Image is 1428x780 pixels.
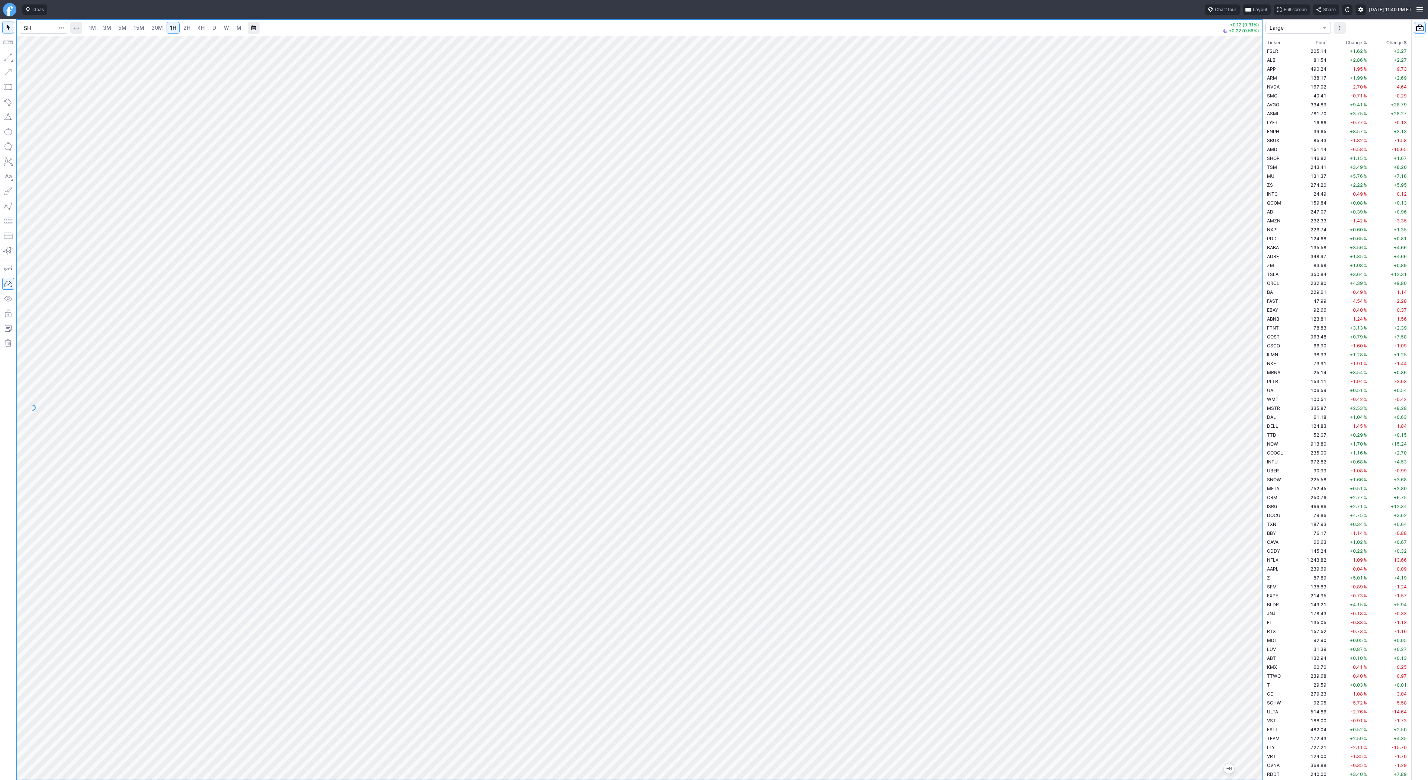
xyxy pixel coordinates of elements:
span: Chart tour [1215,6,1236,13]
td: 24.49 [1295,189,1328,198]
td: 135.58 [1295,243,1328,252]
span: % [1363,316,1367,322]
span: % [1363,432,1367,438]
td: 98.93 [1295,350,1328,359]
button: Ideas [22,4,47,15]
span: +1.25 [1394,352,1407,357]
span: CSCO [1267,343,1280,349]
span: +3.13 [1394,129,1407,134]
span: +3.75 [1350,111,1363,116]
span: -6.58 [1351,147,1363,152]
span: +1.04 [1350,414,1363,420]
span: +2.53 [1350,405,1363,411]
button: Elliott waves [2,200,14,212]
span: WMT [1267,397,1279,402]
span: -1.82 [1351,138,1363,143]
span: +2.69 [1394,75,1407,81]
span: BA [1267,289,1273,295]
button: Layout [1243,4,1271,15]
td: 963.48 [1295,332,1328,341]
a: 1H [167,22,180,34]
button: Chart tour [1205,4,1240,15]
span: MU [1267,173,1274,179]
td: 52.07 [1295,430,1328,439]
span: +1.15 [1350,155,1363,161]
td: 232.80 [1295,279,1328,288]
td: 123.81 [1295,314,1328,323]
span: TTD [1267,432,1276,438]
span: -0.42 [1351,397,1363,402]
span: ARM [1267,75,1277,81]
span: [DATE] 11:40 PM ET [1369,6,1412,13]
span: +9.41 [1350,102,1363,107]
span: +0.96 [1394,209,1407,215]
span: COST [1267,334,1280,340]
span: QCOM [1267,200,1281,206]
button: portfolio-watchlist-select [1265,22,1331,34]
span: +15.24 [1391,441,1407,447]
span: -1.84 [1395,423,1407,429]
span: TSLA [1267,272,1279,277]
span: +3.56 [1350,245,1363,250]
button: More [1334,22,1346,34]
button: Rotated rectangle [2,96,14,108]
span: SHOP [1267,155,1280,161]
span: EBAY [1267,307,1278,313]
button: Share [1313,4,1339,15]
button: Arrow [2,66,14,78]
span: +1.62 [1350,48,1363,54]
span: +5.95 [1394,182,1407,188]
td: 153.11 [1295,377,1328,386]
td: 16.66 [1295,118,1328,127]
span: -1.95 [1351,66,1363,72]
button: Anchored VWAP [2,245,14,257]
span: % [1363,138,1367,143]
span: % [1363,84,1367,90]
span: NVDA [1267,84,1280,90]
button: Drawings Autosave: On [2,278,14,290]
span: -0.40 [1351,307,1363,313]
span: -3.35 [1395,218,1407,224]
span: +8.20 [1394,164,1407,170]
td: 47.99 [1295,296,1328,305]
span: % [1363,352,1367,357]
span: +0.54 [1394,388,1407,393]
span: ASML [1267,111,1280,116]
span: Ideas [32,6,44,13]
span: % [1363,218,1367,224]
span: % [1363,164,1367,170]
a: 3M [100,22,115,34]
button: Mouse [2,22,14,33]
span: +0.89 [1394,263,1407,268]
span: +1.67 [1394,155,1407,161]
span: 30M [151,25,163,31]
span: -2.28 [1395,298,1407,304]
span: % [1363,263,1367,268]
span: +0.60 [1350,227,1363,232]
span: Layout [1253,6,1267,13]
td: 61.18 [1295,413,1328,421]
td: 73.91 [1295,359,1328,368]
span: -0.37 [1395,307,1407,313]
span: +0.15 [1394,432,1407,438]
span: 3M [103,25,111,31]
span: ENPH [1267,129,1279,134]
span: TSM [1267,164,1277,170]
button: Measure [2,36,14,48]
span: +0.39 [1350,209,1363,215]
span: +0.81 [1394,236,1407,241]
span: +8.28 [1394,405,1407,411]
span: LYFT [1267,120,1278,125]
span: +0.08 [1350,200,1363,206]
span: 1H [170,25,176,31]
span: % [1363,66,1367,72]
span: +9.80 [1394,280,1407,286]
a: 1M [85,22,99,34]
span: % [1363,254,1367,259]
span: FAST [1267,298,1278,304]
td: 92.66 [1295,305,1328,314]
td: 229.61 [1295,288,1328,296]
button: Lock drawings [2,308,14,320]
span: % [1363,155,1367,161]
span: -9.73 [1395,66,1407,72]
